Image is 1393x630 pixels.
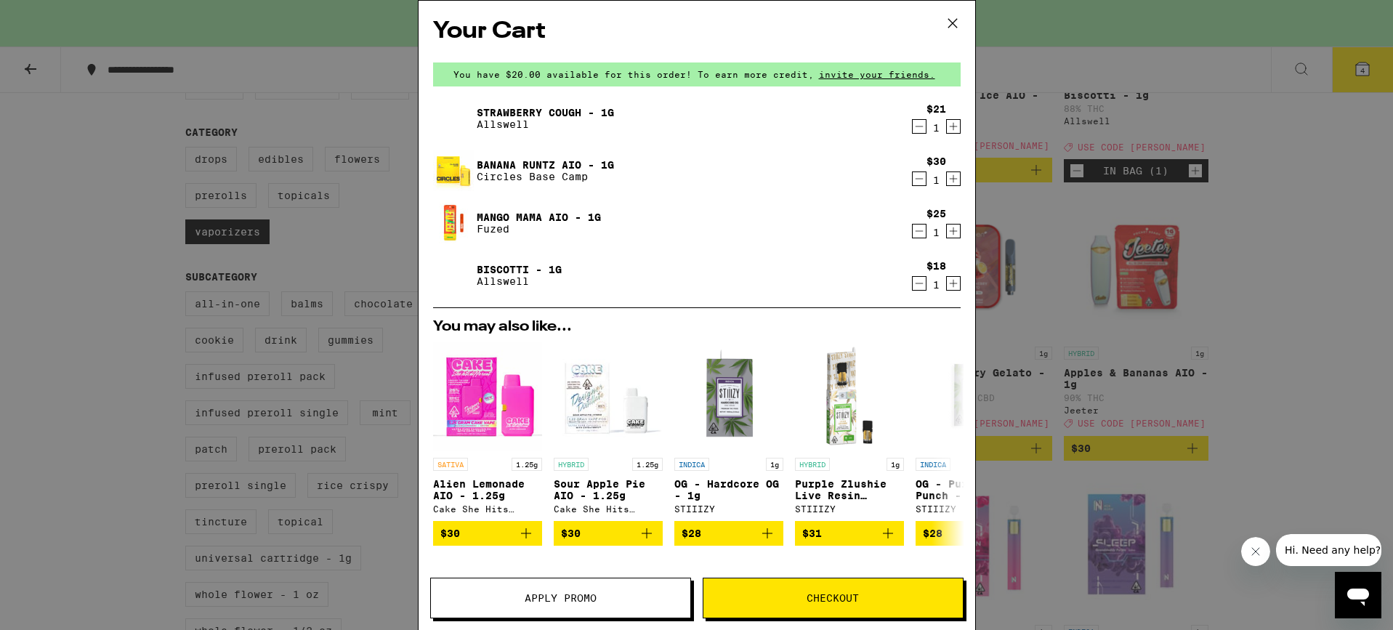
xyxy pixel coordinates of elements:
div: $18 [926,260,946,272]
button: Checkout [703,578,964,618]
button: Add to bag [795,521,904,546]
img: Mango Mama AIO - 1g [433,203,474,243]
div: $25 [926,208,946,219]
h2: You may also like... [433,320,961,334]
span: $30 [561,528,581,539]
a: Strawberry Cough - 1g [477,107,614,118]
p: 1g [766,458,783,471]
p: HYBRID [795,458,830,471]
div: STIIIZY [795,504,904,514]
div: Cake She Hits Different [554,504,663,514]
img: Cake She Hits Different - Sour Apple Pie AIO - 1.25g [554,342,663,451]
button: Decrement [912,276,926,291]
div: 1 [926,227,946,238]
a: Open page for Alien Lemonade AIO - 1.25g from Cake She Hits Different [433,342,542,521]
img: STIIIZY - OG - Hardcore OG - 1g [674,342,783,451]
div: $21 [926,103,946,115]
a: Open page for OG - Hardcore OG - 1g from STIIIZY [674,342,783,521]
p: Sour Apple Pie AIO - 1.25g [554,478,663,501]
p: 1g [887,458,904,471]
img: STIIIZY - OG - Purple Punch - 1g [916,342,1025,451]
button: Increment [946,224,961,238]
div: STIIIZY [674,504,783,514]
button: Increment [946,119,961,134]
p: OG - Purple Punch - 1g [916,478,1025,501]
button: Decrement [912,119,926,134]
h2: Your Cart [433,15,961,48]
img: Strawberry Cough - 1g [433,98,474,139]
button: Increment [946,276,961,291]
button: Add to bag [916,521,1025,546]
button: Add to bag [433,521,542,546]
span: $31 [802,528,822,539]
a: Open page for Purple Zlushie Live Resin Liquid Diamonds - 1g from STIIIZY [795,342,904,521]
p: Purple Zlushie Live Resin Liquid Diamonds - 1g [795,478,904,501]
p: 1.25g [632,458,663,471]
div: You have $20.00 available for this order! To earn more credit,invite your friends. [433,62,961,86]
a: Open page for OG - Purple Punch - 1g from STIIIZY [916,342,1025,521]
p: Fuzed [477,223,601,235]
button: Add to bag [674,521,783,546]
p: INDICA [916,458,950,471]
div: 1 [926,174,946,186]
p: OG - Hardcore OG - 1g [674,478,783,501]
iframe: Close message [1241,537,1270,566]
p: Allswell [477,275,562,287]
p: 1.25g [512,458,542,471]
div: 1 [926,122,946,134]
button: Increment [946,171,961,186]
button: Apply Promo [430,578,691,618]
a: Mango Mama AIO - 1g [477,211,601,223]
span: $30 [440,528,460,539]
a: Open page for Sour Apple Pie AIO - 1.25g from Cake She Hits Different [554,342,663,521]
div: 1 [926,279,946,291]
button: Add to bag [554,521,663,546]
p: Allswell [477,118,614,130]
p: INDICA [674,458,709,471]
button: Decrement [912,171,926,186]
span: $28 [682,528,701,539]
iframe: Message from company [1276,534,1381,566]
a: Biscotti - 1g [477,264,562,275]
img: Banana Runtz AIO - 1g [433,150,474,191]
p: SATIVA [433,458,468,471]
img: Cake She Hits Different - Alien Lemonade AIO - 1.25g [433,342,542,451]
span: Checkout [807,593,859,603]
span: invite your friends. [814,70,940,79]
button: Decrement [912,224,926,238]
span: Apply Promo [525,593,597,603]
div: $30 [926,156,946,167]
a: Banana Runtz AIO - 1g [477,159,614,171]
img: Biscotti - 1g [433,255,474,296]
span: $28 [923,528,942,539]
p: Alien Lemonade AIO - 1.25g [433,478,542,501]
p: Circles Base Camp [477,171,614,182]
div: STIIIZY [916,504,1025,514]
iframe: Button to launch messaging window [1335,572,1381,618]
span: You have $20.00 available for this order! To earn more credit, [453,70,814,79]
p: HYBRID [554,458,589,471]
img: STIIIZY - Purple Zlushie Live Resin Liquid Diamonds - 1g [795,342,904,451]
div: Cake She Hits Different [433,504,542,514]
